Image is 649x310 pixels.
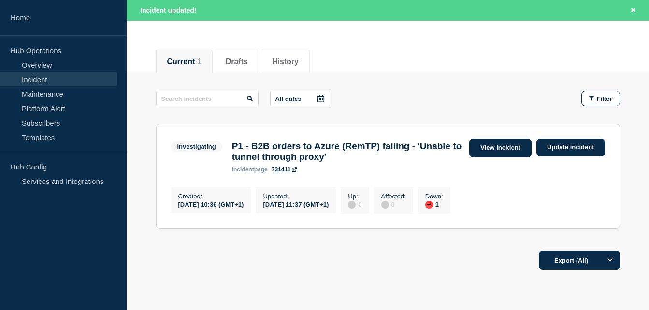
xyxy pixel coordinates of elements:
button: Drafts [226,57,248,66]
a: 731411 [272,166,297,173]
p: Up : [348,193,361,200]
button: Export (All) [539,251,620,270]
div: down [425,201,433,209]
button: Options [601,251,620,270]
div: 0 [381,200,406,209]
p: Updated : [263,193,329,200]
div: 0 [348,200,361,209]
div: [DATE] 11:37 (GMT+1) [263,200,329,208]
button: Close banner [627,5,639,16]
div: [DATE] 10:36 (GMT+1) [178,200,244,208]
h3: P1 - B2B orders to Azure (RemTP) failing - 'Unable to tunnel through proxy' [232,141,464,162]
input: Search incidents [156,91,259,106]
button: Filter [581,91,620,106]
div: disabled [348,201,356,209]
button: All dates [270,91,330,106]
a: Update incident [536,139,605,156]
p: page [232,166,268,173]
p: All dates [275,95,302,102]
p: Created : [178,193,244,200]
p: Down : [425,193,443,200]
span: incident [232,166,254,173]
span: Incident updated! [140,6,197,14]
p: Affected : [381,193,406,200]
button: History [272,57,299,66]
span: Investigating [171,141,222,152]
span: 1 [197,57,202,66]
span: Filter [597,95,612,102]
a: View incident [469,139,532,157]
div: disabled [381,201,389,209]
div: 1 [425,200,443,209]
button: Current 1 [167,57,202,66]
